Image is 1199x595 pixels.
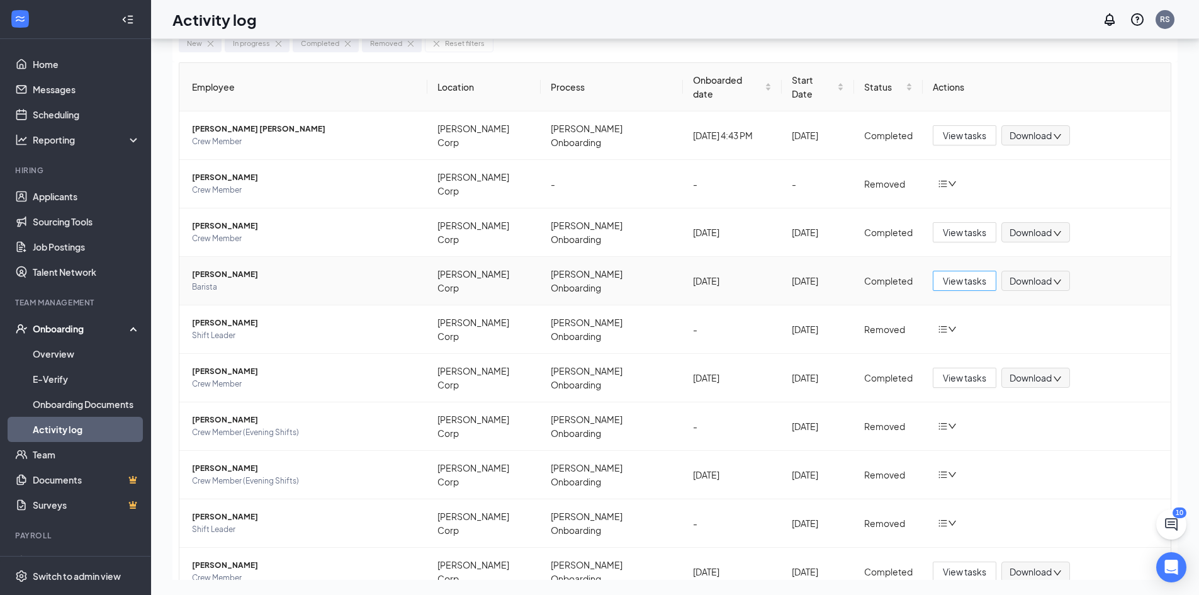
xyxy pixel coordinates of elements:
[693,225,772,239] div: [DATE]
[792,322,844,336] div: [DATE]
[192,171,417,184] span: [PERSON_NAME]
[792,419,844,433] div: [DATE]
[427,257,541,305] td: [PERSON_NAME] Corp
[792,225,844,239] div: [DATE]
[782,63,854,111] th: Start Date
[864,565,913,579] div: Completed
[33,259,140,285] a: Talent Network
[427,402,541,451] td: [PERSON_NAME] Corp
[854,63,923,111] th: Status
[192,268,417,281] span: [PERSON_NAME]
[948,422,957,431] span: down
[864,225,913,239] div: Completed
[943,371,986,385] span: View tasks
[693,516,772,530] div: -
[938,179,948,189] span: bars
[938,421,948,431] span: bars
[370,38,402,49] div: Removed
[948,519,957,528] span: down
[187,38,202,49] div: New
[192,123,417,135] span: [PERSON_NAME] [PERSON_NAME]
[948,470,957,479] span: down
[33,77,140,102] a: Messages
[15,297,138,308] div: Team Management
[792,565,844,579] div: [DATE]
[792,128,844,142] div: [DATE]
[33,52,140,77] a: Home
[792,468,844,482] div: [DATE]
[1156,552,1186,582] div: Open Intercom Messenger
[33,133,141,146] div: Reporting
[15,570,28,582] svg: Settings
[792,371,844,385] div: [DATE]
[427,499,541,548] td: [PERSON_NAME] Corp
[683,63,782,111] th: Onboarded date
[15,322,28,335] svg: UserCheck
[192,220,417,232] span: [PERSON_NAME]
[192,281,417,293] span: Barista
[233,38,270,49] div: In progress
[192,475,417,487] span: Crew Member (Evening Shifts)
[1010,565,1052,579] span: Download
[1173,507,1186,518] div: 10
[864,80,903,94] span: Status
[15,530,138,541] div: Payroll
[948,179,957,188] span: down
[541,160,682,208] td: -
[33,570,121,582] div: Switch to admin view
[693,177,772,191] div: -
[15,165,138,176] div: Hiring
[541,305,682,354] td: [PERSON_NAME] Onboarding
[192,559,417,572] span: [PERSON_NAME]
[693,565,772,579] div: [DATE]
[938,324,948,334] span: bars
[1102,12,1117,27] svg: Notifications
[938,518,948,528] span: bars
[172,9,257,30] h1: Activity log
[427,208,541,257] td: [PERSON_NAME] Corp
[121,13,134,26] svg: Collapse
[301,38,339,49] div: Completed
[1053,278,1062,286] span: down
[427,354,541,402] td: [PERSON_NAME] Corp
[541,354,682,402] td: [PERSON_NAME] Onboarding
[1010,275,1052,288] span: Download
[192,135,417,148] span: Crew Member
[933,222,996,242] button: View tasks
[427,111,541,160] td: [PERSON_NAME] Corp
[192,572,417,584] span: Crew Member
[864,419,913,433] div: Removed
[33,492,140,518] a: SurveysCrown
[693,419,772,433] div: -
[14,13,26,25] svg: WorkstreamLogo
[541,257,682,305] td: [PERSON_NAME] Onboarding
[541,451,682,499] td: [PERSON_NAME] Onboarding
[179,63,427,111] th: Employee
[864,274,913,288] div: Completed
[864,177,913,191] div: Removed
[864,322,913,336] div: Removed
[943,565,986,579] span: View tasks
[1156,509,1186,540] button: ChatActive
[933,271,996,291] button: View tasks
[693,274,772,288] div: [DATE]
[33,184,140,209] a: Applicants
[427,63,541,111] th: Location
[1053,569,1062,577] span: down
[933,562,996,582] button: View tasks
[33,102,140,127] a: Scheduling
[948,325,957,334] span: down
[864,371,913,385] div: Completed
[782,160,854,208] td: -
[1130,12,1145,27] svg: QuestionInfo
[864,128,913,142] div: Completed
[933,368,996,388] button: View tasks
[33,341,140,366] a: Overview
[943,274,986,288] span: View tasks
[427,160,541,208] td: [PERSON_NAME] Corp
[1053,132,1062,141] span: down
[693,73,763,101] span: Onboarded date
[33,467,140,492] a: DocumentsCrown
[1053,375,1062,383] span: down
[192,511,417,523] span: [PERSON_NAME]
